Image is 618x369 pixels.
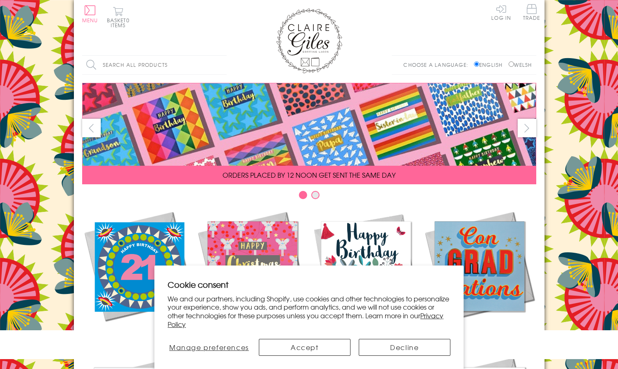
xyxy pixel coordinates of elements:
[458,329,501,339] span: Academic
[403,61,472,68] p: Choose a language:
[82,190,536,203] div: Carousel Pagination
[359,339,450,356] button: Decline
[518,119,536,137] button: next
[218,56,227,74] input: Search
[196,209,309,339] a: Christmas
[299,191,307,199] button: Carousel Page 1 (Current Slide)
[82,209,196,339] a: New Releases
[491,4,511,20] a: Log In
[259,339,350,356] button: Accept
[474,61,479,67] input: English
[509,61,514,67] input: Welsh
[311,191,320,199] button: Carousel Page 2
[168,279,450,290] h2: Cookie consent
[111,16,130,29] span: 0 items
[474,61,507,68] label: English
[169,342,249,352] span: Manage preferences
[82,119,101,137] button: prev
[523,4,540,20] span: Trade
[423,209,536,339] a: Academic
[111,329,166,339] span: New Releases
[523,4,540,22] a: Trade
[82,5,98,23] button: Menu
[168,339,250,356] button: Manage preferences
[82,56,227,74] input: Search all products
[509,61,532,68] label: Welsh
[309,209,423,339] a: Birthdays
[168,294,450,329] p: We and our partners, including Shopify, use cookies and other technologies to personalize your ex...
[276,8,342,73] img: Claire Giles Greetings Cards
[82,16,98,24] span: Menu
[168,310,443,329] a: Privacy Policy
[107,7,130,28] button: Basket0 items
[223,170,395,180] span: ORDERS PLACED BY 12 NOON GET SENT THE SAME DAY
